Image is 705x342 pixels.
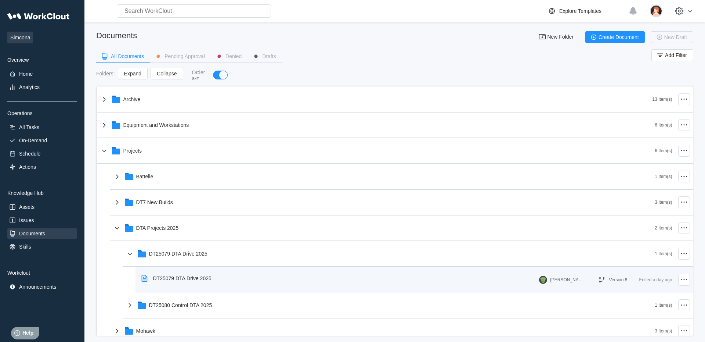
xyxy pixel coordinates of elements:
div: Workclout [7,270,77,276]
div: Equipment and Workstations [123,122,189,128]
span: Simcona [7,32,33,43]
a: Documents [7,228,77,239]
button: New Folder [534,31,579,43]
div: All Documents [111,54,144,59]
button: Create Document [585,31,645,43]
div: Explore Templates [559,8,601,14]
span: Collapse [157,71,177,76]
button: Collapse [151,68,183,79]
div: 3 Item(s) [655,328,672,334]
a: Skills [7,242,77,252]
div: 6 Item(s) [655,122,672,128]
div: Documents [96,31,137,40]
a: Actions [7,162,77,172]
div: Order a-z [192,70,206,81]
div: Analytics [19,84,40,90]
button: All Documents [96,51,150,62]
div: All Tasks [19,124,39,130]
a: Schedule [7,149,77,159]
div: Archive [123,96,141,102]
span: Add Filter [665,53,687,58]
div: Documents [19,231,45,236]
div: On-Demand [19,138,47,143]
div: Issues [19,217,34,223]
div: DT7 New Builds [136,199,173,205]
a: Announcements [7,282,77,292]
div: 3 Item(s) [655,200,672,205]
button: New Draft [651,31,693,43]
div: Edited a day ago [639,275,672,284]
div: Pending Approval [164,54,205,59]
div: Assets [19,204,35,210]
button: Denied [211,51,247,62]
input: Search WorkClout [117,4,271,18]
a: Analytics [7,82,77,92]
a: Issues [7,215,77,225]
div: 6 Item(s) [655,148,672,153]
div: Battelle [136,174,153,179]
div: 1 Item(s) [655,303,672,308]
div: Overview [7,57,77,63]
div: [PERSON_NAME] [550,277,583,282]
div: 1 Item(s) [655,174,672,179]
span: Create Document [599,35,639,40]
div: Denied [225,54,242,59]
div: Operations [7,110,77,116]
div: 1 Item(s) [655,251,672,256]
button: Add Filter [651,49,693,61]
div: DT25079 DTA Drive 2025 [149,251,207,257]
a: Explore Templates [547,7,625,15]
a: Home [7,69,77,79]
div: Home [19,71,33,77]
button: Pending Approval [150,51,211,62]
img: gator.png [539,276,547,284]
div: DTA Projects 2025 [136,225,179,231]
span: New Folder [547,34,574,40]
img: user-2.png [650,5,662,17]
div: Skills [19,244,31,250]
span: New Draft [664,35,687,40]
div: Projects [123,148,142,154]
div: Drafts [262,54,276,59]
button: Expand [118,68,148,79]
div: DT25079 DTA Drive 2025 [153,275,211,281]
div: Schedule [19,151,40,157]
button: Drafts [247,51,282,62]
a: On-Demand [7,135,77,146]
a: Assets [7,202,77,212]
div: Knowledge Hub [7,190,77,196]
div: Version 8 [609,277,627,282]
div: Folders : [96,71,115,76]
div: 2 Item(s) [655,225,672,231]
div: Actions [19,164,36,170]
div: 13 Item(s) [652,97,672,102]
span: Expand [124,71,141,76]
div: Announcements [19,284,56,290]
a: All Tasks [7,122,77,132]
div: Mohawk [136,328,155,334]
div: DT25080 Control DTA 2025 [149,302,212,308]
